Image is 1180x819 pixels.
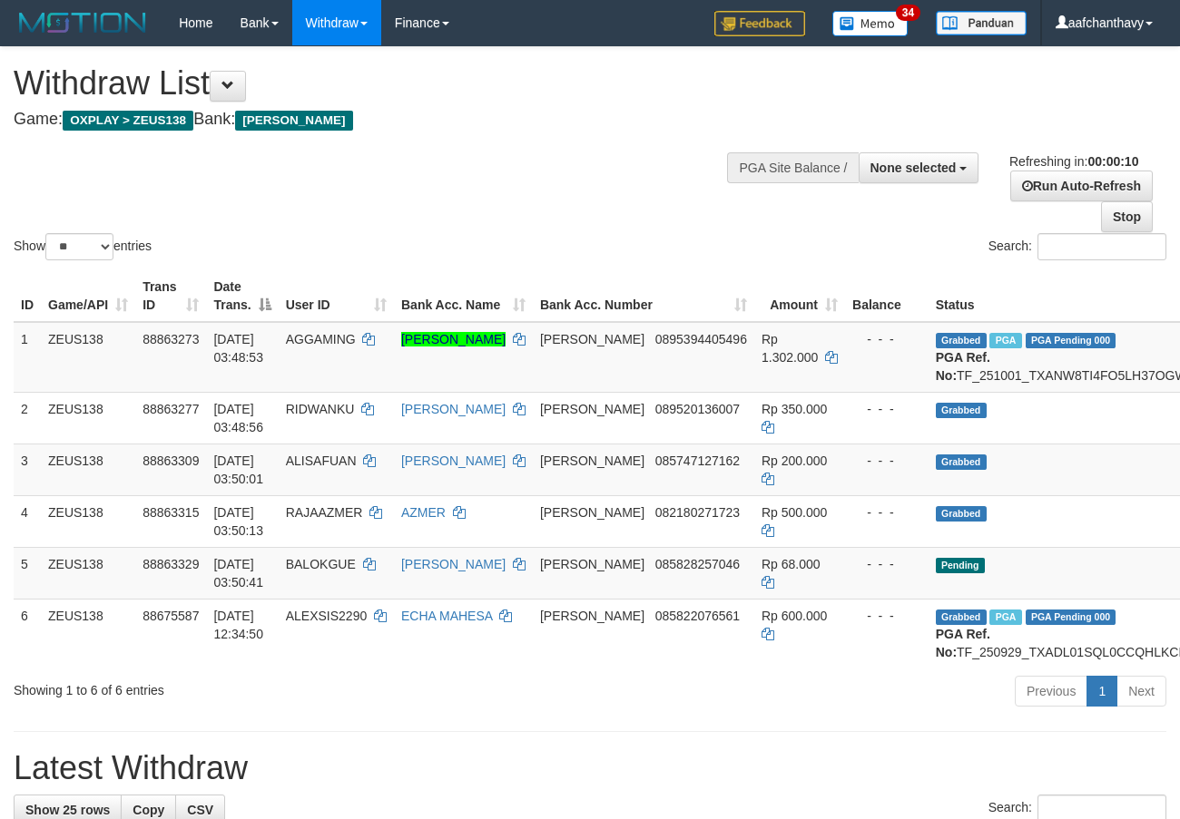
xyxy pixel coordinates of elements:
[41,444,135,495] td: ZEUS138
[14,495,41,547] td: 4
[1037,233,1166,260] input: Search:
[135,270,206,322] th: Trans ID: activate to sort column ascending
[762,505,827,520] span: Rp 500.000
[41,322,135,393] td: ZEUS138
[859,152,979,183] button: None selected
[14,9,152,36] img: MOTION_logo.png
[206,270,278,322] th: Date Trans.: activate to sort column descending
[286,453,357,468] span: ALISAFUAN
[41,547,135,599] td: ZEUS138
[213,332,263,365] span: [DATE] 03:48:53
[936,350,990,383] b: PGA Ref. No:
[143,609,199,623] span: 88675587
[655,332,747,346] span: Copy 0895394405496 to clipboard
[540,505,644,520] span: [PERSON_NAME]
[754,270,845,322] th: Amount: activate to sort column ascending
[1010,171,1153,201] a: Run Auto-Refresh
[213,453,263,486] span: [DATE] 03:50:01
[63,111,193,131] span: OXPLAY > ZEUS138
[187,803,213,817] span: CSV
[41,392,135,444] td: ZEUS138
[213,402,263,434] span: [DATE] 03:48:56
[936,11,1027,35] img: panduan.png
[852,452,921,470] div: - - -
[727,152,858,183] div: PGA Site Balance /
[213,557,263,590] span: [DATE] 03:50:41
[540,609,644,623] span: [PERSON_NAME]
[1116,676,1166,707] a: Next
[401,557,506,571] a: [PERSON_NAME]
[286,557,356,571] span: BALOKGUE
[989,333,1021,348] span: Marked by aafkaynarin
[1026,609,1116,625] span: PGA Pending
[401,453,506,468] a: [PERSON_NAME]
[762,609,827,623] span: Rp 600.000
[870,161,957,175] span: None selected
[235,111,352,131] span: [PERSON_NAME]
[936,558,985,573] span: Pending
[936,627,990,659] b: PGA Ref. No:
[286,402,355,416] span: RIDWANKU
[41,599,135,668] td: ZEUS138
[143,557,199,571] span: 88863329
[394,270,533,322] th: Bank Acc. Name: activate to sort column ascending
[936,506,987,522] span: Grabbed
[286,505,363,520] span: RAJAAZMER
[14,750,1166,786] h1: Latest Withdraw
[401,402,506,416] a: [PERSON_NAME]
[936,454,987,470] span: Grabbed
[655,402,740,416] span: Copy 089520136007 to clipboard
[25,803,110,817] span: Show 25 rows
[832,11,909,36] img: Button%20Memo.svg
[988,233,1166,260] label: Search:
[279,270,394,322] th: User ID: activate to sort column ascending
[401,505,446,520] a: AZMER
[14,270,41,322] th: ID
[540,332,644,346] span: [PERSON_NAME]
[213,505,263,538] span: [DATE] 03:50:13
[14,674,478,699] div: Showing 1 to 6 of 6 entries
[14,322,41,393] td: 1
[989,609,1021,625] span: Marked by aafpengsreynich
[1101,201,1153,232] a: Stop
[41,270,135,322] th: Game/API: activate to sort column ascending
[655,453,740,468] span: Copy 085747127162 to clipboard
[14,599,41,668] td: 6
[936,609,987,625] span: Grabbed
[896,5,920,21] span: 34
[852,400,921,418] div: - - -
[540,557,644,571] span: [PERSON_NAME]
[401,332,506,346] a: [PERSON_NAME]
[655,557,740,571] span: Copy 085828257046 to clipboard
[655,609,740,623] span: Copy 085822076561 to clipboard
[852,330,921,348] div: - - -
[845,270,929,322] th: Balance
[213,609,263,641] span: [DATE] 12:34:50
[655,505,740,520] span: Copy 082180271723 to clipboard
[14,65,769,102] h1: Withdraw List
[45,233,113,260] select: Showentries
[1087,154,1138,169] strong: 00:00:10
[14,392,41,444] td: 2
[1026,333,1116,348] span: PGA Pending
[14,547,41,599] td: 5
[41,495,135,547] td: ZEUS138
[533,270,754,322] th: Bank Acc. Number: activate to sort column ascending
[714,11,805,36] img: Feedback.jpg
[133,803,164,817] span: Copy
[762,557,821,571] span: Rp 68.000
[1015,676,1087,707] a: Previous
[143,453,199,468] span: 88863309
[143,402,199,416] span: 88863277
[401,609,492,623] a: ECHA MAHESA
[14,111,769,129] h4: Game: Bank:
[143,332,199,346] span: 88863273
[14,444,41,495] td: 3
[1087,676,1117,707] a: 1
[540,453,644,468] span: [PERSON_NAME]
[540,402,644,416] span: [PERSON_NAME]
[286,609,368,623] span: ALEXSIS2290
[852,503,921,522] div: - - -
[286,332,356,346] span: AGGAMING
[762,332,818,365] span: Rp 1.302.000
